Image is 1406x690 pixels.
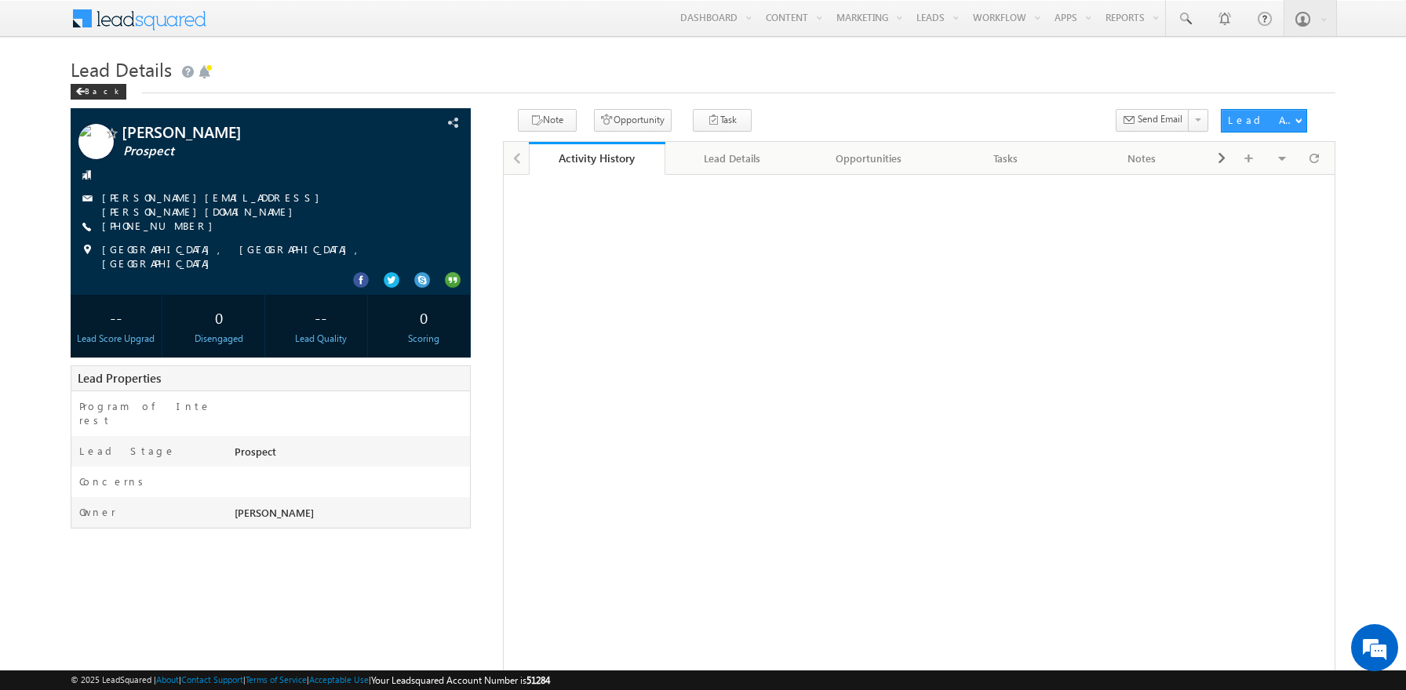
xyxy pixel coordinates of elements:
div: Opportunities [814,149,923,168]
a: Terms of Service [246,674,307,685]
div: Tasks [950,149,1060,168]
label: Owner [79,505,116,519]
a: Contact Support [181,674,243,685]
a: Activity History [529,142,665,175]
span: 51284 [526,674,550,686]
div: Back [71,84,126,100]
a: Notes [1074,142,1211,175]
div: Notes [1087,149,1197,168]
div: 0 [177,303,260,332]
a: [PERSON_NAME][EMAIL_ADDRESS][PERSON_NAME][DOMAIN_NAME] [102,191,327,218]
button: Task [693,109,752,132]
a: Back [71,83,134,96]
div: -- [75,303,158,332]
label: Program of Interest [79,399,216,427]
div: Scoring [382,332,466,346]
div: Disengaged [177,332,260,346]
a: Tasks [938,142,1074,175]
button: Note [518,109,577,132]
div: Lead Score Upgrad [75,332,158,346]
div: 0 [382,303,466,332]
div: Lead Actions [1228,113,1295,127]
span: © 2025 LeadSquared | | | | | [71,673,550,688]
span: [PERSON_NAME] [235,506,314,519]
span: [PHONE_NUMBER] [102,219,220,234]
span: Prospect [123,143,373,159]
label: Concerns [79,474,149,488]
div: Lead Quality [279,332,363,346]
span: Lead Properties [78,370,161,386]
button: Send Email [1116,109,1189,132]
img: Profile photo [78,124,114,165]
a: Lead Details [665,142,802,175]
button: Lead Actions [1221,109,1307,133]
button: Opportunity [594,109,672,132]
a: Opportunities [801,142,938,175]
span: Lead Details [71,56,172,82]
span: [GEOGRAPHIC_DATA], [GEOGRAPHIC_DATA], [GEOGRAPHIC_DATA] [102,242,429,271]
span: [PERSON_NAME] [122,124,372,140]
div: -- [279,303,363,332]
a: About [156,674,179,685]
div: Lead Details [678,149,788,168]
span: Your Leadsquared Account Number is [371,674,550,686]
a: Acceptable Use [309,674,369,685]
div: Activity History [541,151,654,165]
div: Prospect [231,444,470,466]
span: Send Email [1138,112,1182,126]
label: Lead Stage [79,444,176,458]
